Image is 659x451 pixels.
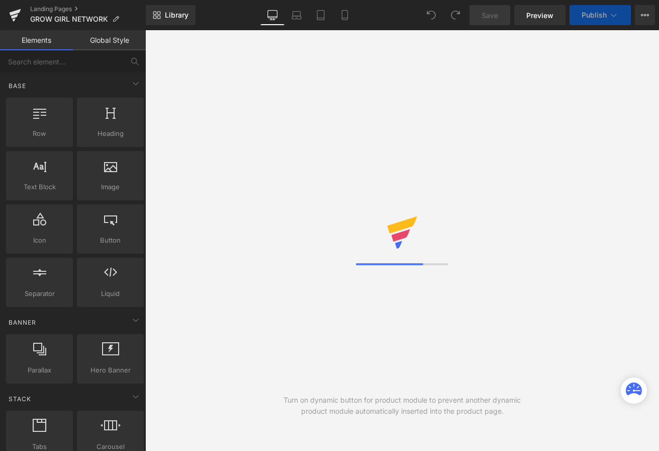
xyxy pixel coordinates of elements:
[526,10,553,21] span: Preview
[80,128,141,139] span: Heading
[80,288,141,299] span: Liquid
[80,235,141,246] span: Button
[285,5,309,25] a: Laptop
[9,182,70,192] span: Text Block
[9,288,70,299] span: Separator
[260,5,285,25] a: Desktop
[30,5,146,13] a: Landing Pages
[309,5,333,25] a: Tablet
[570,5,631,25] button: Publish
[73,30,146,50] a: Global Style
[274,395,531,417] div: Turn on dynamic button for product module to prevent another dynamic product module automatically...
[80,182,141,192] span: Image
[165,11,189,20] span: Library
[635,5,655,25] button: More
[9,235,70,246] span: Icon
[8,318,37,327] span: Banner
[8,81,27,91] span: Base
[582,11,607,19] span: Publish
[80,365,141,375] span: Hero Banner
[482,10,498,21] span: Save
[30,15,108,23] span: GROW GIRL NETWORK
[514,5,566,25] a: Preview
[9,365,70,375] span: Parallax
[8,394,32,404] span: Stack
[421,5,441,25] button: Undo
[146,5,196,25] a: New Library
[445,5,465,25] button: Redo
[333,5,357,25] a: Mobile
[9,128,70,139] span: Row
